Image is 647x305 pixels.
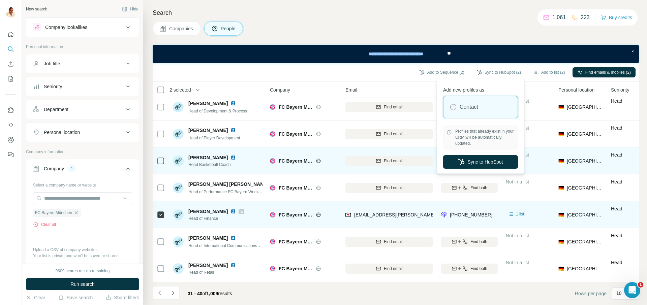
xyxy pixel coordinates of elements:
[558,104,564,110] span: 🇩🇪
[506,260,529,265] span: Not in a list
[384,158,402,164] span: Find email
[26,294,45,301] button: Clear
[56,268,110,274] div: 9609 search results remaining
[441,183,498,193] button: Find both
[203,291,207,296] span: of
[384,131,402,137] span: Find email
[44,83,62,90] div: Seniority
[384,104,402,110] span: Find email
[470,185,487,191] span: Find both
[443,84,518,93] p: Add new profiles as
[279,158,312,164] span: FC Bayern München
[188,127,228,134] span: [PERSON_NAME]
[188,136,240,140] span: Head of Player Development
[188,189,264,194] span: Head of Performance FC Bayern Womens
[169,25,194,32] span: Companies
[345,156,433,166] button: Find email
[173,263,184,274] img: Avatar
[581,13,590,22] p: 223
[5,134,16,146] button: Dashboard
[188,215,244,222] span: Head of Finance
[188,291,232,296] span: results
[528,67,570,77] button: Add to list (2)
[345,129,433,139] button: Find email
[173,102,184,112] img: Avatar
[441,264,498,274] button: Find both
[5,58,16,70] button: Enrich CSV
[44,165,64,172] div: Company
[26,44,139,50] p: Personal information
[567,238,603,245] span: [GEOGRAPHIC_DATA]
[345,237,433,247] button: Find email
[26,19,139,35] button: Company lookalikes
[611,98,622,104] span: Head
[638,282,643,287] span: 1
[35,210,72,216] span: FC Bayern München
[26,6,47,12] div: New search
[516,211,524,217] span: 1 list
[153,45,639,63] iframe: Banner
[188,109,247,113] span: Head of Development & Process
[611,87,629,93] span: Seniority
[188,154,228,161] span: [PERSON_NAME]
[384,239,402,245] span: Find email
[5,28,16,40] button: Quick start
[573,67,636,77] button: Find emails & mobiles (2)
[567,158,603,164] span: [GEOGRAPHIC_DATA]
[26,56,139,72] button: Job title
[44,129,80,136] div: Personal location
[58,294,93,301] button: Save search
[5,7,16,18] img: Avatar
[345,264,433,274] button: Find email
[188,100,228,107] span: [PERSON_NAME]
[279,238,312,245] span: FC Bayern München
[230,101,236,106] img: LinkedIn logo
[601,13,632,22] button: Buy credits
[188,181,269,188] span: [PERSON_NAME] [PERSON_NAME]
[270,158,275,164] img: Logo of FC Bayern München
[611,179,622,184] span: Head
[173,156,184,166] img: Avatar
[70,281,95,287] span: Run search
[279,131,312,137] span: FC Bayern München
[279,211,312,218] span: FC Bayern München
[230,209,236,214] img: LinkedIn logo
[188,208,228,215] span: [PERSON_NAME]
[455,128,515,146] span: Profiles that already exist in your CRM will be automatically updated.
[345,211,351,218] img: provider findymail logo
[45,24,87,31] div: Company lookalikes
[173,129,184,139] img: Avatar
[345,87,357,93] span: Email
[221,25,236,32] span: People
[270,104,275,110] img: Logo of FC Bayern München
[26,78,139,95] button: Seniority
[270,131,275,137] img: Logo of FC Bayern München
[173,209,184,220] img: Avatar
[153,286,166,300] button: Navigate to previous page
[443,155,518,169] button: Sync to HubSpot
[270,266,275,271] img: Logo of FC Bayern München
[173,182,184,193] img: Avatar
[441,211,446,218] img: provider forager logo
[611,260,622,265] span: Head
[117,4,143,14] button: Hide
[279,104,312,110] span: FC Bayern München
[230,128,236,133] img: LinkedIn logo
[33,253,132,259] p: Your list is private and won't be saved or shared.
[68,166,76,172] div: 1
[188,262,228,269] span: [PERSON_NAME]
[33,222,56,228] button: Clear all
[611,152,622,158] span: Head
[611,125,622,131] span: Head
[384,185,402,191] span: Find email
[5,104,16,116] button: Use Surfe on LinkedIn
[414,67,469,77] button: Add to Sequence (2)
[567,184,603,191] span: [GEOGRAPHIC_DATA]
[345,102,433,112] button: Find email
[470,266,487,272] span: Find both
[5,43,16,55] button: Search
[585,69,631,75] span: Find emails & mobiles (2)
[44,106,68,113] div: Department
[270,239,275,244] img: Logo of FC Bayern München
